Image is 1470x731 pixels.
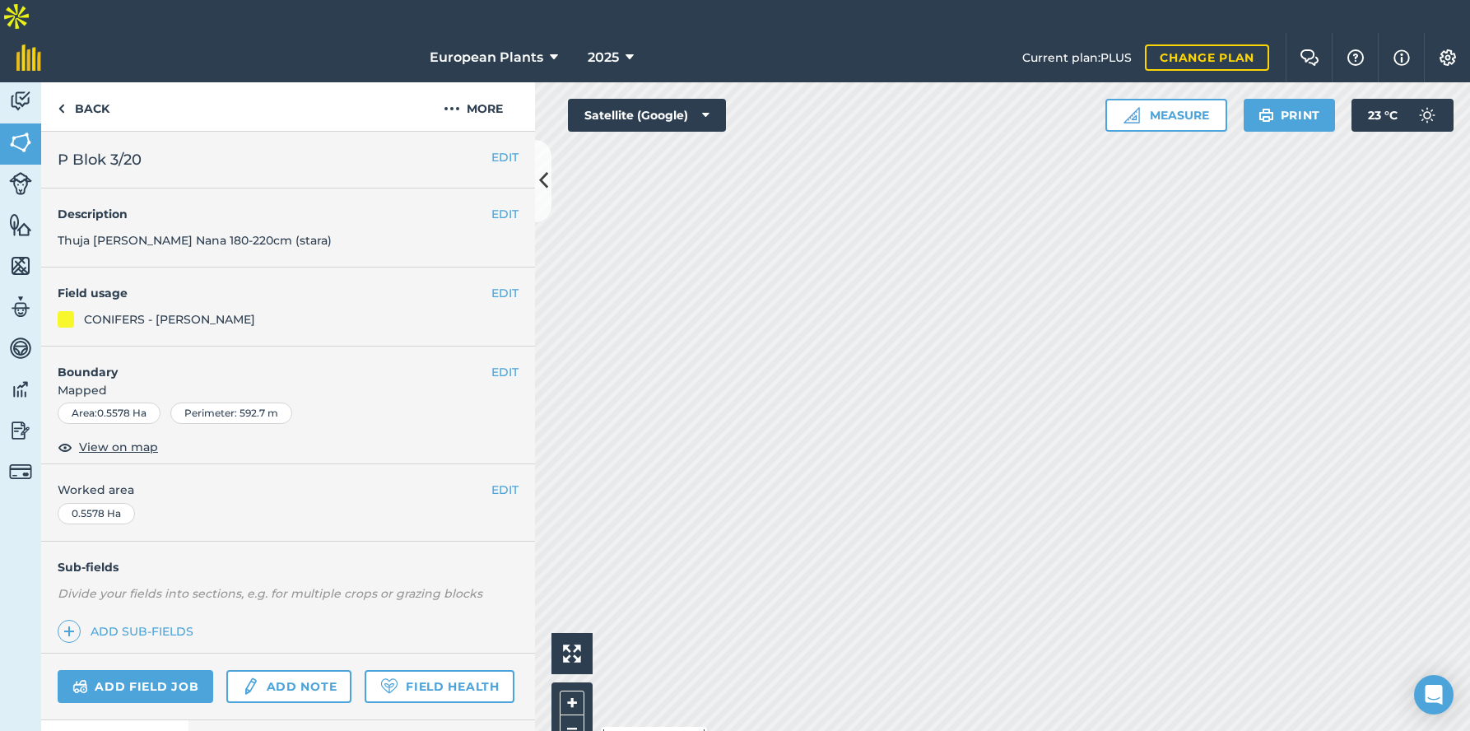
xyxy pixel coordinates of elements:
h4: Boundary [41,347,491,381]
img: svg+xml;base64,PD94bWwgdmVyc2lvbj0iMS4wIiBlbmNvZGluZz0idXRmLTgiPz4KPCEtLSBHZW5lcmF0b3I6IEFkb2JlIE... [9,377,32,402]
span: View on map [79,438,158,456]
img: svg+xml;base64,PD94bWwgdmVyc2lvbj0iMS4wIiBlbmNvZGluZz0idXRmLTgiPz4KPCEtLSBHZW5lcmF0b3I6IEFkb2JlIE... [9,460,32,483]
button: EDIT [491,205,519,223]
a: Add field job [58,670,213,703]
a: Add note [226,670,351,703]
button: Measure [1105,99,1227,132]
img: svg+xml;base64,PHN2ZyB4bWxucz0iaHR0cDovL3d3dy53My5vcmcvMjAwMC9zdmciIHdpZHRoPSIxNCIgaGVpZ2h0PSIyNC... [63,622,75,641]
img: A question mark icon [1346,49,1365,66]
button: More [412,82,535,131]
img: Four arrows, one pointing top left, one top right, one bottom right and the last bottom left [563,645,581,663]
div: CONIFERS - [PERSON_NAME] [84,310,255,328]
img: svg+xml;base64,PD94bWwgdmVyc2lvbj0iMS4wIiBlbmNvZGluZz0idXRmLTgiPz4KPCEtLSBHZW5lcmF0b3I6IEFkb2JlIE... [241,677,259,696]
img: svg+xml;base64,PHN2ZyB4bWxucz0iaHR0cDovL3d3dy53My5vcmcvMjAwMC9zdmciIHdpZHRoPSIyMCIgaGVpZ2h0PSIyNC... [444,99,460,119]
img: fieldmargin Logo [16,44,41,71]
button: Satellite (Google) [568,99,726,132]
button: EDIT [491,148,519,166]
button: EDIT [491,363,519,381]
span: Thuja [PERSON_NAME] Nana 180-220cm (stara) [58,233,332,248]
img: svg+xml;base64,PD94bWwgdmVyc2lvbj0iMS4wIiBlbmNvZGluZz0idXRmLTgiPz4KPCEtLSBHZW5lcmF0b3I6IEFkb2JlIE... [9,295,32,319]
div: Perimeter : 592.7 m [170,403,292,424]
img: svg+xml;base64,PD94bWwgdmVyc2lvbj0iMS4wIiBlbmNvZGluZz0idXRmLTgiPz4KPCEtLSBHZW5lcmF0b3I6IEFkb2JlIE... [9,418,32,443]
img: A cog icon [1438,49,1458,66]
span: 23 ° C [1368,99,1398,132]
img: svg+xml;base64,PD94bWwgdmVyc2lvbj0iMS4wIiBlbmNvZGluZz0idXRmLTgiPz4KPCEtLSBHZW5lcmF0b3I6IEFkb2JlIE... [9,172,32,195]
button: View on map [58,437,158,457]
img: svg+xml;base64,PHN2ZyB4bWxucz0iaHR0cDovL3d3dy53My5vcmcvMjAwMC9zdmciIHdpZHRoPSI1NiIgaGVpZ2h0PSI2MC... [9,212,32,237]
a: Add sub-fields [58,620,200,643]
span: P Blok 3/20 [58,148,142,171]
img: svg+xml;base64,PHN2ZyB4bWxucz0iaHR0cDovL3d3dy53My5vcmcvMjAwMC9zdmciIHdpZHRoPSIxOCIgaGVpZ2h0PSIyNC... [58,437,72,457]
button: 2025 [581,33,640,82]
img: svg+xml;base64,PHN2ZyB4bWxucz0iaHR0cDovL3d3dy53My5vcmcvMjAwMC9zdmciIHdpZHRoPSI1NiIgaGVpZ2h0PSI2MC... [9,130,32,155]
img: Ruler icon [1123,107,1140,123]
button: + [560,691,584,715]
a: Change plan [1145,44,1269,71]
img: svg+xml;base64,PHN2ZyB4bWxucz0iaHR0cDovL3d3dy53My5vcmcvMjAwMC9zdmciIHdpZHRoPSIxOSIgaGVpZ2h0PSIyNC... [1258,105,1274,125]
img: svg+xml;base64,PHN2ZyB4bWxucz0iaHR0cDovL3d3dy53My5vcmcvMjAwMC9zdmciIHdpZHRoPSI1NiIgaGVpZ2h0PSI2MC... [9,254,32,278]
span: European Plants [430,48,543,68]
div: 0.5578 Ha [58,503,135,524]
button: EDIT [491,284,519,302]
img: svg+xml;base64,PD94bWwgdmVyc2lvbj0iMS4wIiBlbmNvZGluZz0idXRmLTgiPz4KPCEtLSBHZW5lcmF0b3I6IEFkb2JlIE... [9,336,32,361]
div: Open Intercom Messenger [1414,675,1454,715]
h4: Field usage [58,284,491,302]
button: European Plants [423,33,565,82]
button: 23 °C [1351,99,1454,132]
h4: Sub-fields [41,558,535,576]
img: svg+xml;base64,PHN2ZyB4bWxucz0iaHR0cDovL3d3dy53My5vcmcvMjAwMC9zdmciIHdpZHRoPSIxNyIgaGVpZ2h0PSIxNy... [1393,48,1410,68]
a: Back [41,82,126,131]
span: Worked area [58,481,519,499]
span: Mapped [41,381,535,399]
img: svg+xml;base64,PD94bWwgdmVyc2lvbj0iMS4wIiBlbmNvZGluZz0idXRmLTgiPz4KPCEtLSBHZW5lcmF0b3I6IEFkb2JlIE... [9,89,32,114]
h4: Description [58,205,519,223]
img: Two speech bubbles overlapping with the left bubble in the forefront [1300,49,1319,66]
span: 2025 [588,48,619,68]
button: EDIT [491,481,519,499]
em: Divide your fields into sections, e.g. for multiple crops or grazing blocks [58,586,482,601]
img: svg+xml;base64,PHN2ZyB4bWxucz0iaHR0cDovL3d3dy53My5vcmcvMjAwMC9zdmciIHdpZHRoPSI5IiBoZWlnaHQ9IjI0Ii... [58,99,65,119]
button: Print [1244,99,1336,132]
div: Area : 0.5578 Ha [58,403,160,424]
span: Current plan : PLUS [1022,49,1132,67]
a: Field Health [365,670,514,703]
img: svg+xml;base64,PD94bWwgdmVyc2lvbj0iMS4wIiBlbmNvZGluZz0idXRmLTgiPz4KPCEtLSBHZW5lcmF0b3I6IEFkb2JlIE... [1411,99,1444,132]
img: svg+xml;base64,PD94bWwgdmVyc2lvbj0iMS4wIiBlbmNvZGluZz0idXRmLTgiPz4KPCEtLSBHZW5lcmF0b3I6IEFkb2JlIE... [72,677,88,696]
